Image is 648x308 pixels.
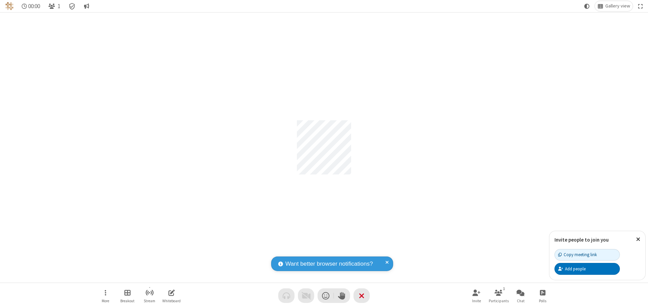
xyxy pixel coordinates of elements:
[144,299,155,303] span: Stream
[66,1,79,11] div: Meeting details Encryption enabled
[595,1,633,11] button: Change layout
[539,299,546,303] span: Polls
[517,299,525,303] span: Chat
[278,288,295,303] button: Audio problem - check your Internet connection or call by phone
[95,286,116,305] button: Open menu
[102,299,109,303] span: More
[28,3,40,9] span: 00:00
[162,299,181,303] span: Whiteboard
[488,286,509,305] button: Open participant list
[120,299,135,303] span: Breakout
[554,237,609,243] label: Invite people to join you
[298,288,314,303] button: Video
[45,1,63,11] button: Open participant list
[58,3,60,9] span: 1
[285,260,373,268] span: Want better browser notifications?
[605,3,630,9] span: Gallery view
[582,1,592,11] button: Using system theme
[334,288,350,303] button: Raise hand
[81,1,92,11] button: Conversation
[19,1,43,11] div: Timer
[558,251,597,258] div: Copy meeting link
[635,1,646,11] button: Fullscreen
[117,286,138,305] button: Manage Breakout Rooms
[554,249,620,261] button: Copy meeting link
[631,231,645,248] button: Close popover
[554,263,620,274] button: Add people
[532,286,553,305] button: Open poll
[5,2,14,10] img: QA Selenium DO NOT DELETE OR CHANGE
[466,286,487,305] button: Invite participants (Alt+I)
[353,288,370,303] button: End or leave meeting
[161,286,182,305] button: Open shared whiteboard
[472,299,481,303] span: Invite
[501,286,507,292] div: 1
[510,286,531,305] button: Open chat
[318,288,334,303] button: Send a reaction
[489,299,509,303] span: Participants
[139,286,160,305] button: Start streaming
